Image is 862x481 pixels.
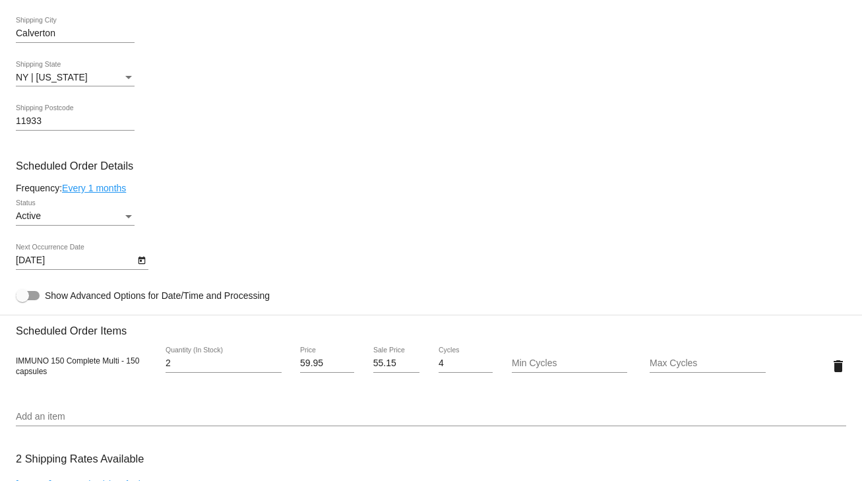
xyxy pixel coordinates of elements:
[16,183,846,193] div: Frequency:
[300,358,354,369] input: Price
[16,210,41,221] span: Active
[16,72,88,82] span: NY | [US_STATE]
[650,358,766,369] input: Max Cycles
[373,358,420,369] input: Sale Price
[16,315,846,337] h3: Scheduled Order Items
[16,255,135,266] input: Next Occurrence Date
[16,73,135,83] mat-select: Shipping State
[16,116,135,127] input: Shipping Postcode
[16,28,135,39] input: Shipping City
[830,358,846,374] mat-icon: delete
[439,358,493,369] input: Cycles
[16,412,846,422] input: Add an item
[16,445,144,473] h3: 2 Shipping Rates Available
[512,358,628,369] input: Min Cycles
[16,356,139,376] span: IMMUNO 150 Complete Multi - 150 capsules
[166,358,282,369] input: Quantity (In Stock)
[16,160,846,172] h3: Scheduled Order Details
[62,183,126,193] a: Every 1 months
[135,253,148,267] button: Open calendar
[16,211,135,222] mat-select: Status
[45,289,270,302] span: Show Advanced Options for Date/Time and Processing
